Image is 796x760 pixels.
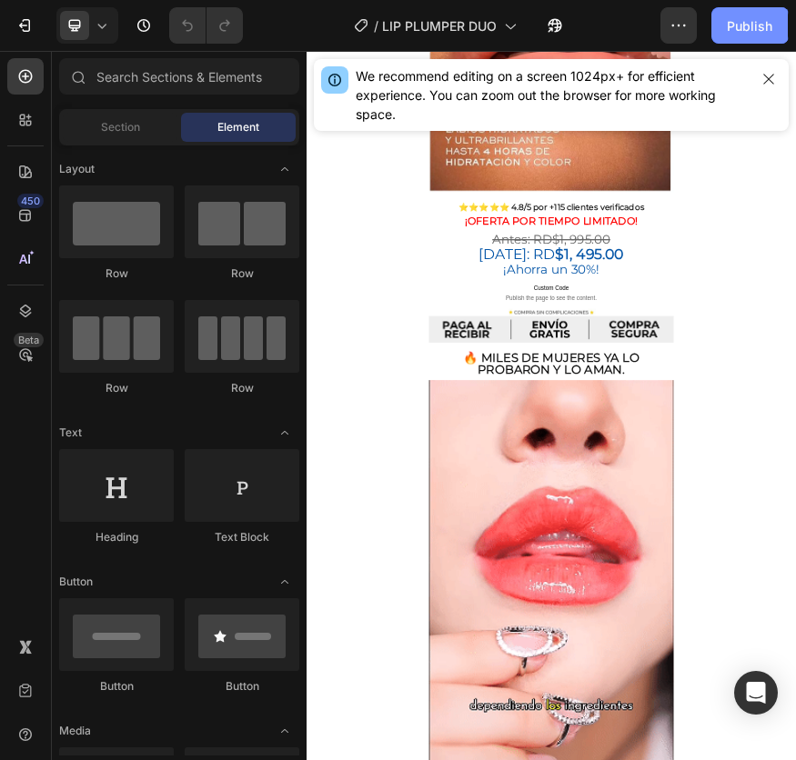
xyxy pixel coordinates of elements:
[734,671,778,715] div: Open Intercom Messenger
[307,51,796,760] iframe: Design area
[59,265,174,282] div: Row
[711,7,788,44] button: Publish
[185,265,299,282] div: Row
[382,16,497,35] span: LIP PLUMPER DUO
[318,517,773,539] span: Custom Code
[185,529,299,545] div: Text Block
[217,119,259,135] span: Element
[415,404,678,437] s: Antes: RD$1, 995.00
[555,435,708,474] strong: $1, 495.00
[374,16,378,35] span: /
[101,119,140,135] span: Section
[59,380,174,396] div: Row
[59,529,174,545] div: Heading
[59,574,93,590] span: Button
[185,678,299,695] div: Button
[270,155,299,184] span: Toggle open
[270,418,299,447] span: Toggle open
[270,716,299,745] span: Toggle open
[270,567,299,596] span: Toggle open
[59,678,174,695] div: Button
[169,7,243,44] div: Undo/Redo
[185,380,299,396] div: Row
[59,723,91,739] span: Media
[727,16,772,35] div: Publish
[59,425,82,441] span: Text
[356,66,749,124] div: We recommend editing on a screen 1024px+ for efficient experience. You can zoom out the browser f...
[318,543,773,561] span: Publish the page to see the content.
[59,161,95,177] span: Layout
[14,333,44,347] div: Beta
[353,365,740,393] strong: ¡oFERTA POR TIEMPO LIMITADO!
[17,194,44,208] div: 450
[59,58,299,95] input: Search Sections & Elements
